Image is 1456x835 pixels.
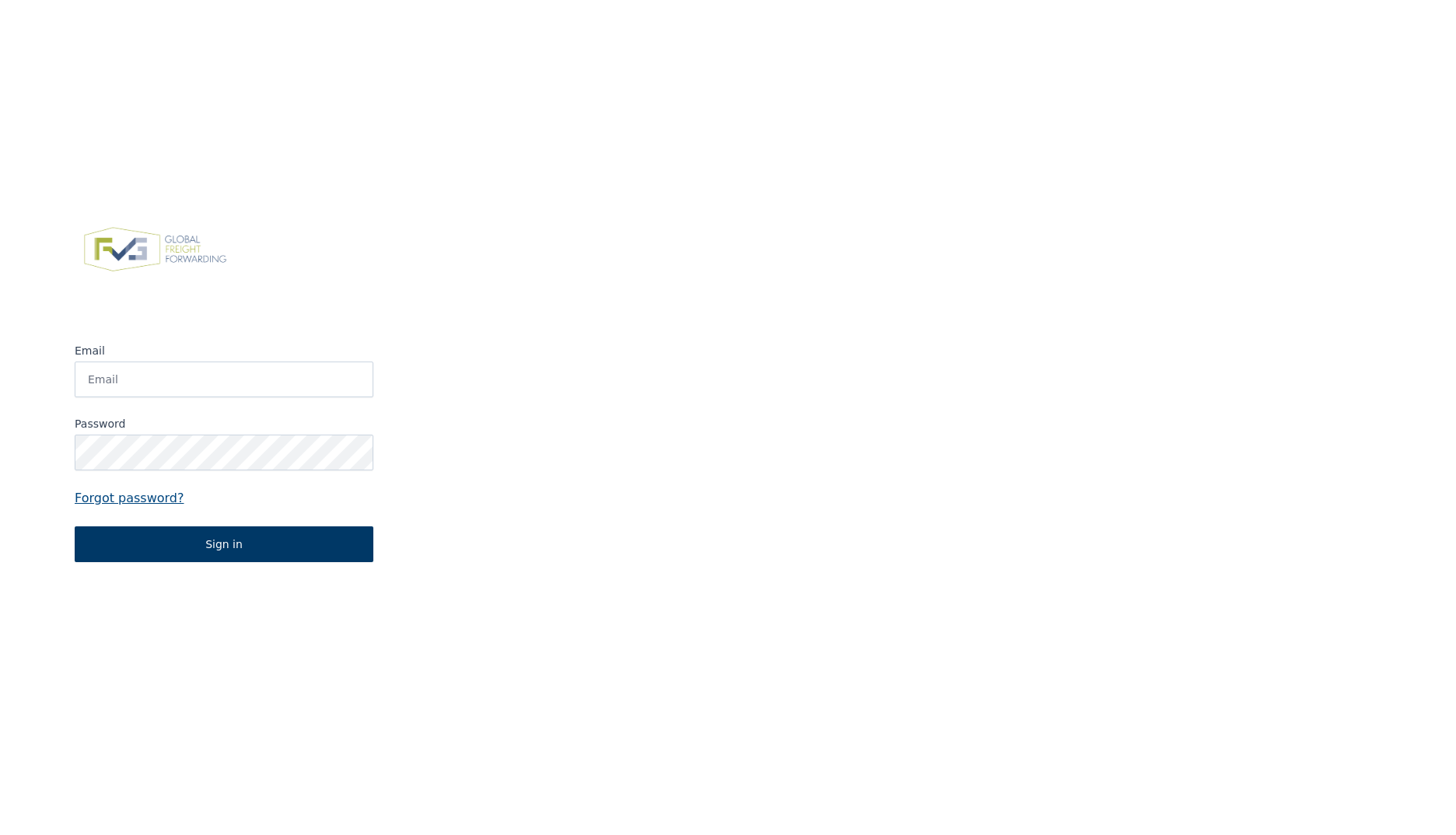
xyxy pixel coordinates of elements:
[75,343,373,358] label: Email
[75,526,373,562] button: Sign in
[75,416,373,431] label: Password
[75,218,236,281] img: FVG - Global freight forwarding
[75,362,373,397] input: Email
[75,489,373,508] a: Forgot password?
